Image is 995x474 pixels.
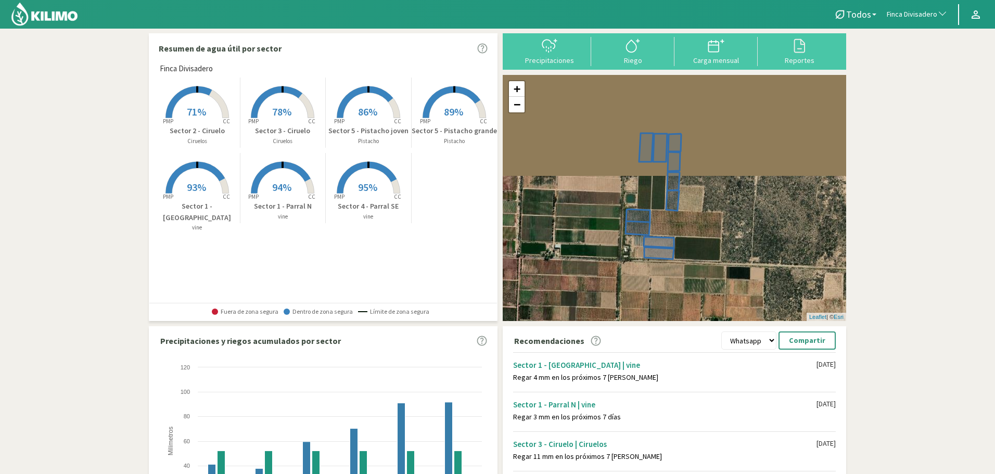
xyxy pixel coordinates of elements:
div: | © [807,313,846,322]
p: Sector 2 - Ciruelo [155,125,240,136]
a: Leaflet [809,314,826,320]
div: Riego [594,57,671,64]
p: Sector 3 - Ciruelo [240,125,326,136]
div: [DATE] [817,400,836,408]
span: 86% [358,105,377,118]
text: Milímetros [167,427,174,455]
a: Zoom in [509,81,525,97]
p: Resumen de agua útil por sector [159,42,282,55]
tspan: CC [394,193,401,200]
span: 89% [444,105,463,118]
div: Precipitaciones [511,57,588,64]
tspan: PMP [248,118,259,125]
span: 93% [187,181,206,194]
span: Todos [846,9,871,20]
p: vine [155,223,240,232]
p: Sector 5 - Pistacho grande [412,125,497,136]
tspan: PMP [163,193,173,200]
p: Ciruelos [155,137,240,146]
span: 95% [358,181,377,194]
p: vine [240,212,326,221]
tspan: PMP [334,118,345,125]
span: 71% [187,105,206,118]
span: Dentro de zona segura [284,308,353,315]
span: 78% [272,105,291,118]
tspan: PMP [420,118,430,125]
tspan: PMP [248,193,259,200]
div: Regar 3 mm en los próximos 7 días [513,413,817,421]
span: 94% [272,181,291,194]
div: [DATE] [817,439,836,448]
tspan: PMP [334,193,345,200]
button: Riego [591,37,674,65]
p: Pistacho [412,137,497,146]
p: Compartir [789,335,825,347]
button: Precipitaciones [508,37,591,65]
tspan: CC [394,118,401,125]
div: Carga mensual [678,57,755,64]
p: Ciruelos [240,137,326,146]
div: Regar 4 mm en los próximos 7 [PERSON_NAME] [513,373,817,382]
a: Esri [834,314,844,320]
p: Sector 4 - Parral SE [326,201,411,212]
span: Fuera de zona segura [212,308,278,315]
div: Reportes [761,57,838,64]
text: 80 [184,413,190,419]
p: Sector 1 - [GEOGRAPHIC_DATA] [155,201,240,223]
img: Kilimo [10,2,79,27]
span: Finca Divisadero [887,9,937,20]
p: Pistacho [326,137,411,146]
p: Precipitaciones y riegos acumulados por sector [160,335,341,347]
p: Recomendaciones [514,335,584,347]
p: vine [326,212,411,221]
text: 100 [181,389,190,395]
div: Sector 1 - Parral N | vine [513,400,817,409]
tspan: CC [480,118,487,125]
button: Finca Divisadero [882,3,953,26]
tspan: CC [309,193,316,200]
tspan: CC [223,118,230,125]
text: 60 [184,438,190,444]
a: Zoom out [509,97,525,112]
text: 40 [184,463,190,469]
tspan: CC [223,193,230,200]
span: Finca Divisadero [160,63,213,75]
div: Sector 1 - [GEOGRAPHIC_DATA] | vine [513,360,817,370]
p: Sector 1 - Parral N [240,201,326,212]
button: Reportes [758,37,841,65]
div: Regar 11 mm en los próximos 7 [PERSON_NAME] [513,452,817,461]
tspan: PMP [163,118,173,125]
div: [DATE] [817,360,836,369]
div: Sector 3 - Ciruelo | Ciruelos [513,439,817,449]
span: Límite de zona segura [358,308,429,315]
button: Compartir [779,331,836,350]
tspan: CC [309,118,316,125]
p: Sector 5 - Pistacho joven [326,125,411,136]
text: 120 [181,364,190,370]
button: Carga mensual [674,37,758,65]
